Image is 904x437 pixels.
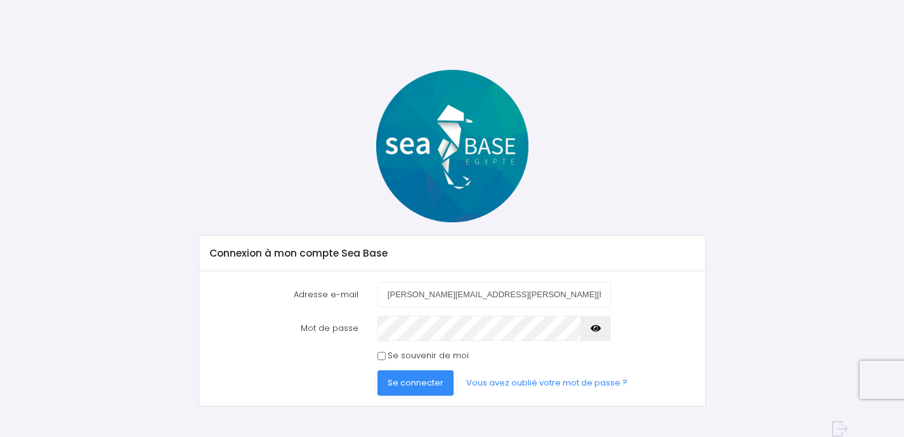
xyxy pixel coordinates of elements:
[456,370,638,396] a: Vous avez oublié votre mot de passe ?
[199,236,705,271] div: Connexion à mon compte Sea Base
[388,377,443,389] span: Se connecter
[377,370,454,396] button: Se connecter
[200,316,368,341] label: Mot de passe
[388,349,469,362] label: Se souvenir de moi
[200,282,368,307] label: Adresse e-mail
